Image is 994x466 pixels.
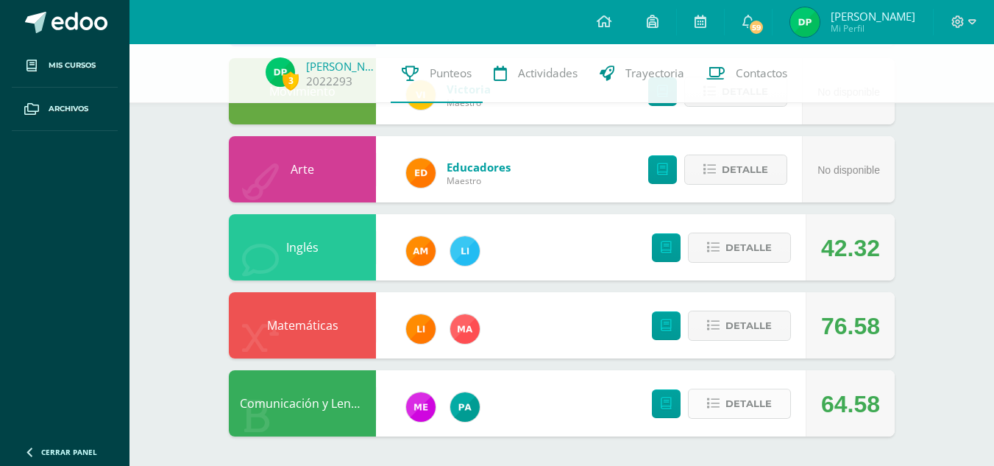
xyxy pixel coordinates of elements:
[688,233,791,263] button: Detalle
[306,74,352,89] a: 2022293
[589,44,695,103] a: Trayectoria
[748,19,764,35] span: 59
[725,390,772,417] span: Detalle
[450,314,480,344] img: 777e29c093aa31b4e16d68b2ed8a8a42.png
[725,234,772,261] span: Detalle
[447,160,511,174] a: Educadores
[229,292,376,359] div: Matemáticas
[817,164,880,176] span: No disponible
[229,370,376,437] div: Comunicación y Lenguaje
[450,236,480,266] img: 82db8514da6684604140fa9c57ab291b.png
[406,314,436,344] img: d78b0415a9069934bf99e685b082ed4f.png
[406,158,436,188] img: ed927125212876238b0630303cb5fd71.png
[406,236,436,266] img: 27d1f5085982c2e99c83fb29c656b88a.png
[790,7,820,37] img: e2eba998d453e62cc360d9f73343cee3.png
[725,312,772,339] span: Detalle
[391,44,483,103] a: Punteos
[821,293,880,359] div: 76.58
[483,44,589,103] a: Actividades
[430,66,472,81] span: Punteos
[695,44,798,103] a: Contactos
[722,156,768,183] span: Detalle
[821,215,880,281] div: 42.32
[831,9,915,24] span: [PERSON_NAME]
[684,155,787,185] button: Detalle
[49,103,88,115] span: Archivos
[49,60,96,71] span: Mis cursos
[229,136,376,202] div: Arte
[12,88,118,131] a: Archivos
[831,22,915,35] span: Mi Perfil
[406,392,436,422] img: 498c526042e7dcf1c615ebb741a80315.png
[688,311,791,341] button: Detalle
[229,214,376,280] div: Inglés
[266,57,295,87] img: e2eba998d453e62cc360d9f73343cee3.png
[41,447,97,457] span: Cerrar panel
[736,66,787,81] span: Contactos
[518,66,578,81] span: Actividades
[283,71,299,90] span: 3
[625,66,684,81] span: Trayectoria
[821,371,880,437] div: 64.58
[447,174,511,187] span: Maestro
[450,392,480,422] img: 53dbe22d98c82c2b31f74347440a2e81.png
[306,59,380,74] a: [PERSON_NAME]
[688,389,791,419] button: Detalle
[12,44,118,88] a: Mis cursos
